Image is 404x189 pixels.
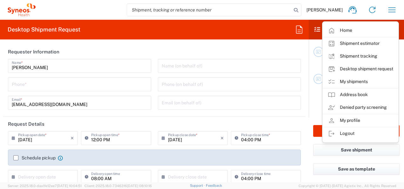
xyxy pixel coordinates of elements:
[323,88,398,101] a: Address book
[127,4,292,16] input: Shipment, tracking or reference number
[84,184,152,188] span: Client: 2025.18.0-7346316
[299,183,396,189] span: Copyright © [DATE]-[DATE] Agistix Inc., All Rights Reserved
[323,127,398,140] a: Logout
[8,184,82,188] span: Server: 2025.18.0-daa1fe12ee7
[57,184,82,188] span: [DATE] 10:04:51
[206,184,222,187] a: Feedback
[313,163,400,175] button: Save as template
[306,7,343,13] span: [PERSON_NAME]
[220,133,224,143] i: ×
[323,101,398,114] a: Denied party screening
[323,63,398,75] a: Desktop shipment request
[13,155,56,160] label: Schedule pickup
[314,26,377,33] h2: Shipment Checklist
[323,24,398,37] a: Home
[8,49,59,55] h2: Requester Information
[313,144,400,156] button: Save shipment
[8,121,44,127] h2: Request Details
[323,75,398,88] a: My shipments
[323,114,398,127] a: My profile
[313,125,400,137] button: Rate
[71,133,74,143] i: ×
[323,37,398,50] a: Shipment estimator
[323,50,398,63] a: Shipment tracking
[8,26,80,33] h2: Desktop Shipment Request
[127,184,152,188] span: [DATE] 08:10:16
[190,184,206,187] a: Support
